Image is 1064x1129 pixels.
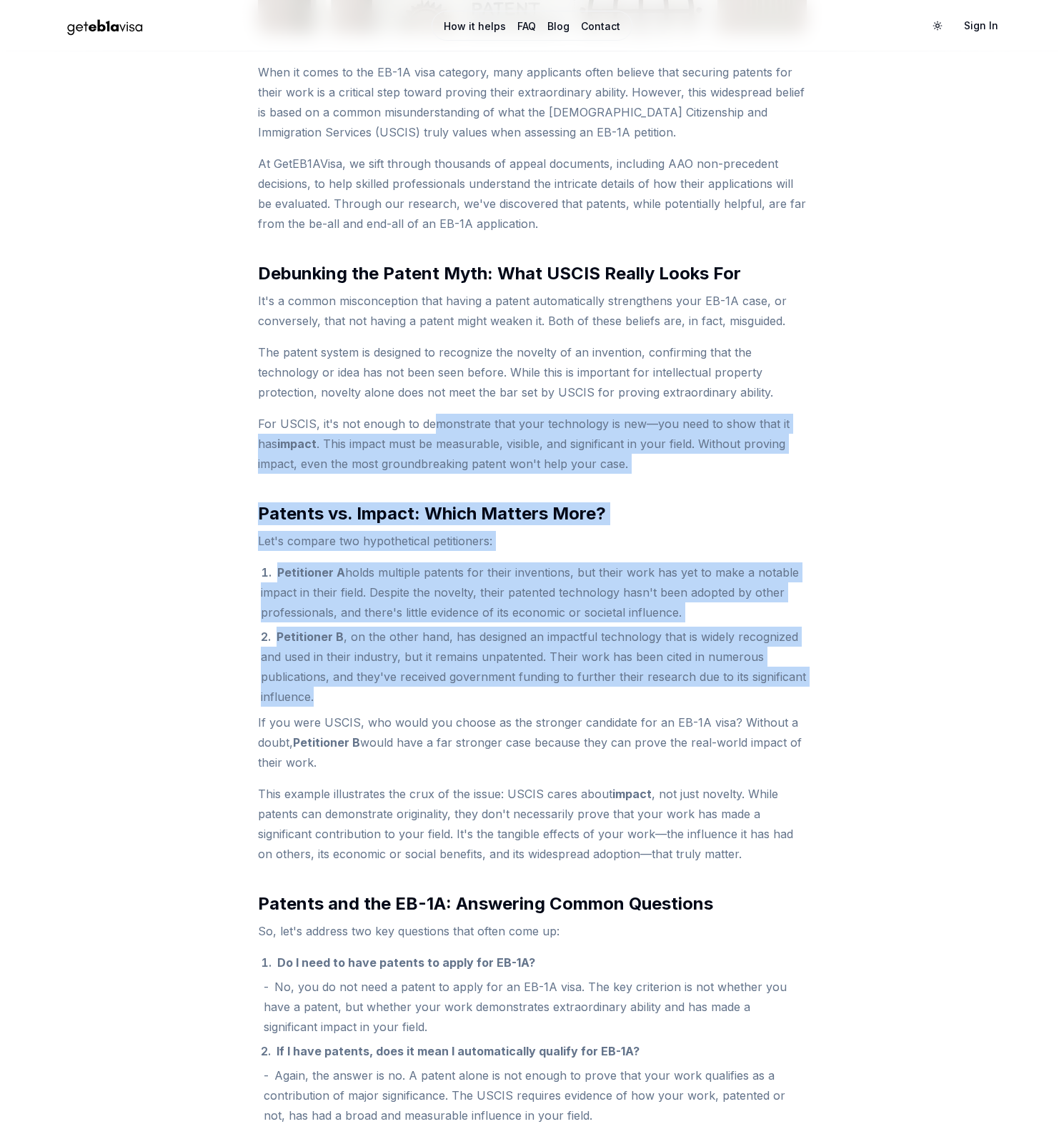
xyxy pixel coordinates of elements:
p: This example illustrates the crux of the issue: USCIS cares about , not just novelty. While paten... [258,784,807,864]
li: , on the other hand, has designed an impactful technology that is widely recognized and used in t... [261,627,807,707]
p: For USCIS, it's not enough to demonstrate that your technology is new—you need to show that it ha... [258,414,807,474]
strong: impact [277,437,317,451]
a: Sign In [953,13,1010,39]
a: Blog [547,19,570,34]
a: Home Page [55,14,373,39]
li: No, you do not need a patent to apply for an EB-1A visa. The key criterion is not whether you hav... [264,977,807,1037]
li: holds multiple patents for their inventions, but their work has yet to make a notable impact in t... [261,562,807,622]
p: So, let's address two key questions that often come up: [258,921,807,941]
strong: Petitioner B [277,630,344,644]
p: When it comes to the EB-1A visa category, many applicants often believe that securing patents for... [258,62,807,142]
li: Again, the answer is no. A patent alone is not enough to prove that your work qualifies as a cont... [264,1065,807,1125]
p: The patent system is designed to recognize the novelty of an invention, confirming that the techn... [258,342,807,402]
strong: Do I need to have patents to apply for EB-1A? [277,955,535,970]
a: Contact [581,19,620,34]
strong: Petitioner B [293,735,360,750]
p: If you were USCIS, who would you choose as the stronger candidate for an EB-1A visa? Without a do... [258,712,807,772]
img: geteb1avisa logo [55,14,155,39]
p: At GetEB1AVisa, we sift through thousands of appeal documents, including AAO non-precedent decisi... [258,154,807,234]
h3: Patents vs. Impact: Which Matters More? [258,502,807,525]
a: FAQ [517,19,536,34]
nav: Main [432,11,632,41]
h3: Patents and the EB-1A: Answering Common Questions [258,892,807,915]
h3: Debunking the Patent Myth: What USCIS Really Looks For [258,262,807,285]
a: How it helps [444,19,506,34]
strong: Petitioner A [277,565,345,580]
strong: impact [612,787,652,801]
strong: If I have patents, does it mean I automatically qualify for EB-1A? [277,1044,640,1058]
p: It's a common misconception that having a patent automatically strengthens your EB-1A case, or co... [258,291,807,331]
p: Let's compare two hypothetical petitioners: [258,531,807,551]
